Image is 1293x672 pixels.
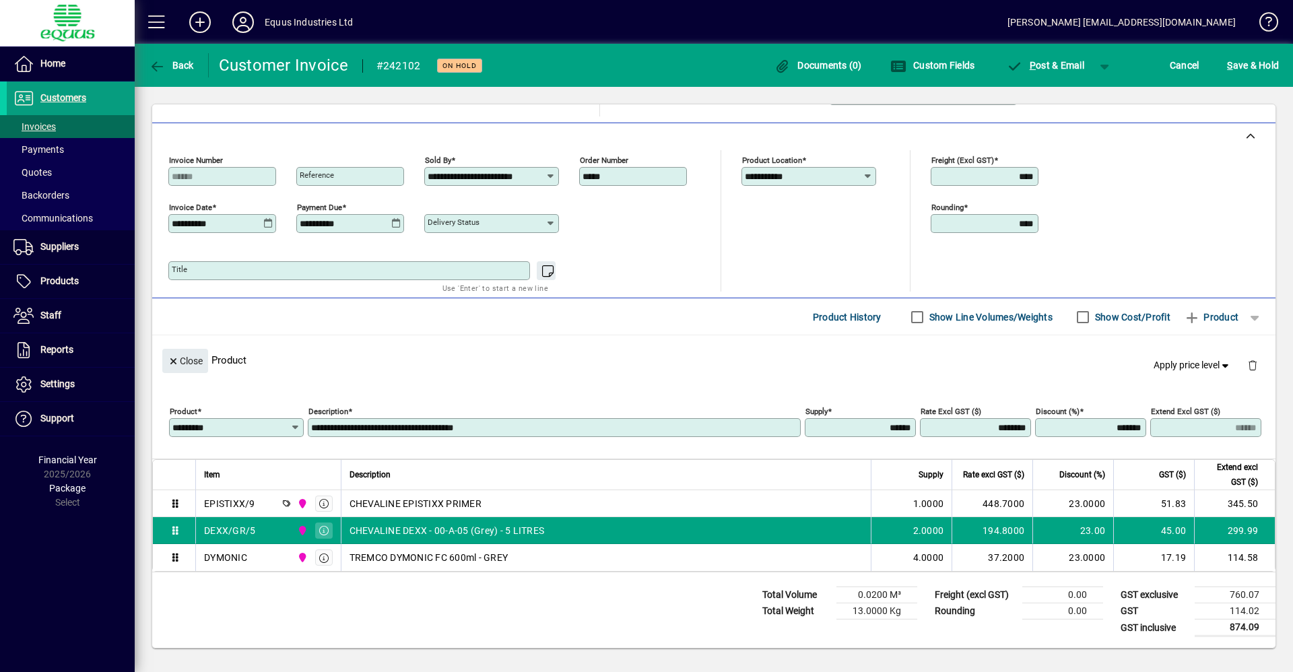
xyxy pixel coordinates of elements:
span: Description [350,467,391,482]
div: Product [152,335,1275,384]
span: Communications [13,213,93,224]
span: 2N NORTHERN [294,550,309,565]
mat-label: Product [170,407,197,416]
span: Suppliers [40,241,79,252]
span: Staff [40,310,61,321]
span: Product History [813,306,882,328]
button: Documents (0) [771,53,865,77]
td: 13.0000 Kg [836,603,917,619]
td: 17.19 [1113,544,1194,571]
app-page-header-button: Back [135,53,209,77]
td: 0.0200 M³ [836,587,917,603]
span: Financial Year [38,455,97,465]
span: Documents (0) [774,60,862,71]
td: Rounding [928,603,1022,619]
span: Cancel [1170,55,1199,76]
div: DEXX/GR/5 [204,524,255,537]
mat-hint: Use 'Enter' to start a new line [442,280,548,296]
label: Show Line Volumes/Weights [927,310,1053,324]
span: ost & Email [1006,60,1084,71]
button: Close [162,349,208,373]
a: Invoices [7,115,135,138]
div: 37.2000 [960,551,1024,564]
div: 194.8000 [960,524,1024,537]
a: Communications [7,207,135,230]
span: Item [204,467,220,482]
span: Product [1184,306,1238,328]
a: Products [7,265,135,298]
label: Show Cost/Profit [1092,310,1170,324]
span: On hold [442,61,477,70]
span: CHEVALINE DEXX - 00-A-05 (Grey) - 5 LITRES [350,524,545,537]
span: 1.0000 [913,497,944,510]
mat-label: Sold by [425,156,451,165]
td: 45.00 [1113,517,1194,544]
mat-label: Payment due [297,203,342,212]
mat-label: Delivery status [428,217,479,227]
span: P [1030,60,1036,71]
span: TREMCO DYMONIC FC 600ml - GREY [350,551,508,564]
td: 345.50 [1194,490,1275,517]
button: Profile [222,10,265,34]
span: Support [40,413,74,424]
div: Equus Industries Ltd [265,11,354,33]
span: Payments [13,144,64,155]
a: Staff [7,299,135,333]
a: Home [7,47,135,81]
td: 0.00 [1022,587,1103,603]
a: Payments [7,138,135,161]
span: Discount (%) [1059,467,1105,482]
mat-label: Freight (excl GST) [931,156,994,165]
span: Rate excl GST ($) [963,467,1024,482]
button: Delete [1236,349,1269,381]
span: Customers [40,92,86,103]
span: Invoices [13,121,56,132]
td: 114.02 [1195,603,1275,619]
span: 2N NORTHERN [294,523,309,538]
div: DYMONIC [204,551,247,564]
span: S [1227,60,1232,71]
span: ave & Hold [1227,55,1279,76]
span: Quotes [13,167,52,178]
mat-label: Title [172,265,187,274]
span: Settings [40,378,75,389]
div: Customer Invoice [219,55,349,76]
mat-label: Reference [300,170,334,180]
button: Post & Email [999,53,1091,77]
td: 23.00 [1032,517,1113,544]
mat-label: Invoice date [169,203,212,212]
mat-label: Rounding [931,203,964,212]
div: #242102 [376,55,421,77]
a: Suppliers [7,230,135,264]
mat-label: Extend excl GST ($) [1151,407,1220,416]
span: Apply price level [1154,358,1232,372]
a: Quotes [7,161,135,184]
button: Apply price level [1148,354,1237,378]
td: 760.07 [1195,587,1275,603]
span: Extend excl GST ($) [1203,460,1258,490]
mat-label: Order number [580,156,628,165]
a: Knowledge Base [1249,3,1276,46]
a: Settings [7,368,135,401]
td: GST inclusive [1114,619,1195,636]
mat-label: Product location [742,156,802,165]
td: Total Volume [756,587,836,603]
span: GST ($) [1159,467,1186,482]
span: Custom Fields [890,60,975,71]
td: 114.58 [1194,544,1275,571]
td: 23.0000 [1032,490,1113,517]
a: Support [7,402,135,436]
a: Reports [7,333,135,367]
span: Close [168,350,203,372]
mat-label: Rate excl GST ($) [921,407,981,416]
button: Add [178,10,222,34]
a: Backorders [7,184,135,207]
td: 0.00 [1022,603,1103,619]
td: GST [1114,603,1195,619]
td: 23.0000 [1032,544,1113,571]
button: Product History [807,305,887,329]
mat-label: Description [308,407,348,416]
td: Freight (excl GST) [928,587,1022,603]
span: 4.0000 [913,551,944,564]
button: Back [145,53,197,77]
